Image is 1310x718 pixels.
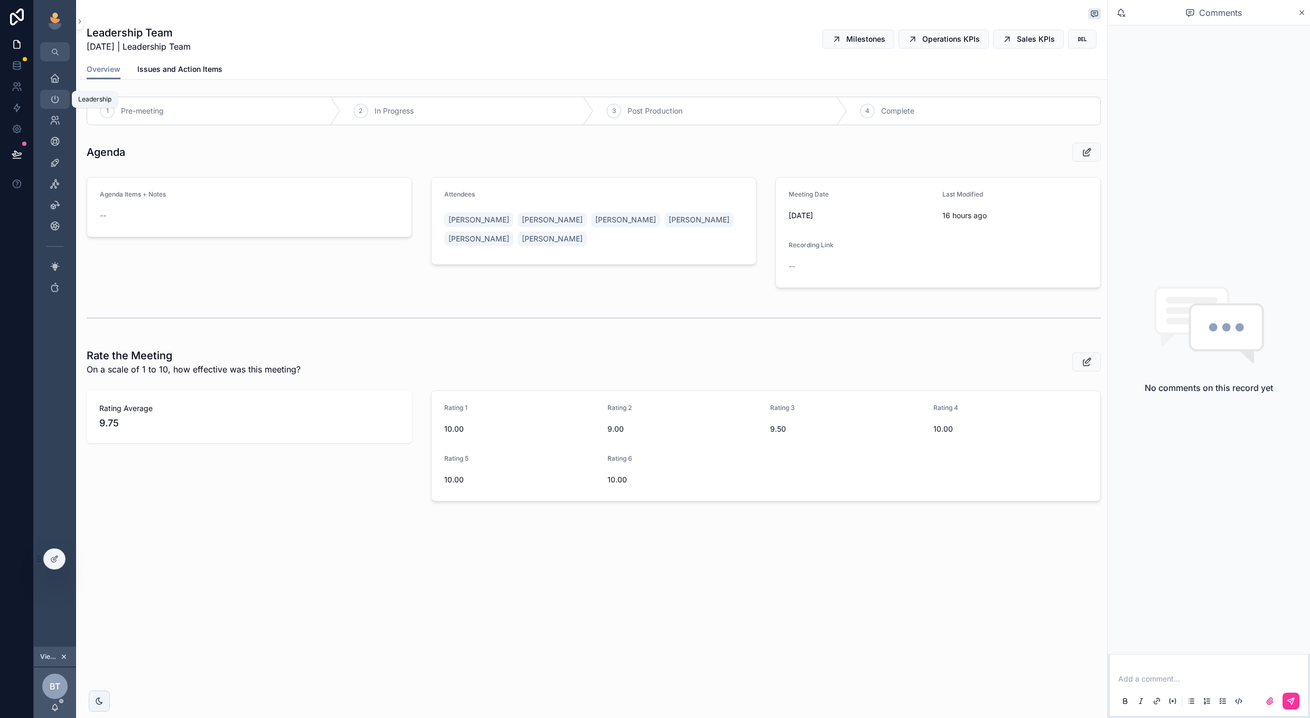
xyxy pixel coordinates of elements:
[899,30,989,49] button: Operations KPIs
[359,107,362,115] span: 2
[137,64,222,74] span: Issues and Action Items
[595,215,656,225] span: [PERSON_NAME]
[50,680,60,693] span: BT
[665,212,734,227] a: [PERSON_NAME]
[87,64,120,74] span: Overview
[770,404,795,412] span: Rating 3
[518,231,587,246] a: [PERSON_NAME]
[34,61,76,311] div: scrollable content
[865,107,869,115] span: 4
[770,424,925,434] span: 9.50
[121,106,164,116] span: Pre-meeting
[444,212,513,227] a: [PERSON_NAME]
[942,190,983,198] span: Last Modified
[612,107,616,115] span: 3
[444,231,513,246] a: [PERSON_NAME]
[1017,34,1055,44] span: Sales KPIs
[40,652,58,661] span: Viewing as [PERSON_NAME]
[922,34,980,44] span: Operations KPIs
[99,403,399,414] span: Rating Average
[822,30,894,49] button: Milestones
[87,25,191,40] h1: Leadership Team
[607,424,762,434] span: 9.00
[846,34,885,44] span: Milestones
[789,241,834,249] span: Recording Link
[78,95,111,104] div: Leadership
[87,60,120,80] a: Overview
[591,212,660,227] a: [PERSON_NAME]
[87,40,191,53] span: [DATE] | Leadership Team
[993,30,1064,49] button: Sales KPIs
[87,363,301,376] span: On a scale of 1 to 10, how effective was this meeting?
[444,454,469,462] span: Rating 5
[137,60,222,81] a: Issues and Action Items
[448,215,509,225] span: [PERSON_NAME]
[607,474,762,485] span: 10.00
[933,424,1088,434] span: 10.00
[933,404,958,412] span: Rating 4
[607,454,632,462] span: Rating 6
[106,107,109,115] span: 1
[607,404,632,412] span: Rating 2
[99,416,399,431] span: 9.75
[444,424,599,434] span: 10.00
[1145,381,1273,394] h2: No comments on this record yet
[518,212,587,227] a: [PERSON_NAME]
[46,13,63,30] img: App logo
[444,190,475,198] span: Attendees
[100,190,166,198] span: Agenda Items + Notes
[789,261,795,272] span: --
[100,210,106,221] span: --
[87,145,125,160] h1: Agenda
[669,215,729,225] span: [PERSON_NAME]
[448,234,509,244] span: [PERSON_NAME]
[522,234,583,244] span: [PERSON_NAME]
[789,210,934,221] span: [DATE]
[87,348,301,363] h1: Rate the Meeting
[628,106,682,116] span: Post Production
[1199,6,1242,19] span: Comments
[444,474,599,485] span: 10.00
[942,210,987,221] p: 16 hours ago
[444,404,467,412] span: Rating 1
[881,106,914,116] span: Complete
[522,215,583,225] span: [PERSON_NAME]
[789,190,829,198] span: Meeting Date
[375,106,414,116] span: In Progress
